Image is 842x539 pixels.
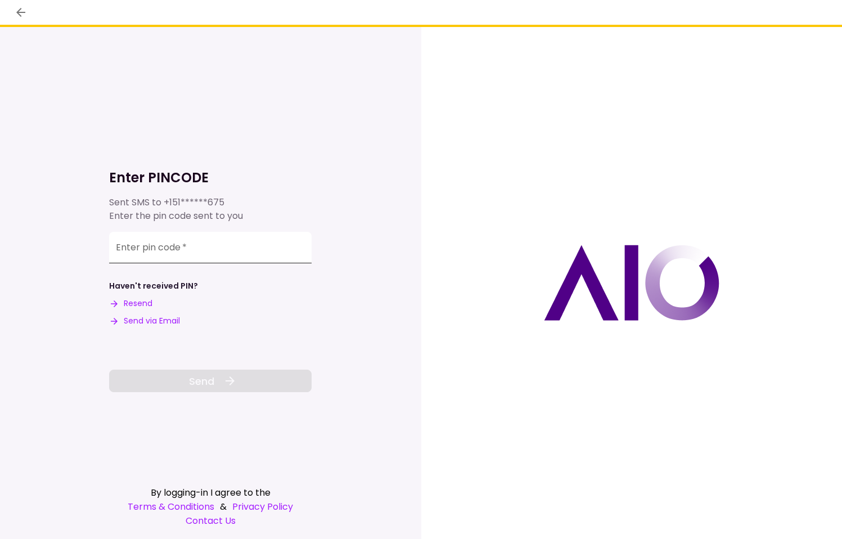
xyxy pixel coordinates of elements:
[544,245,719,321] img: AIO logo
[11,3,30,22] button: back
[109,500,312,514] div: &
[128,500,214,514] a: Terms & Conditions
[189,374,214,389] span: Send
[109,169,312,187] h1: Enter PINCODE
[109,196,312,223] div: Sent SMS to Enter the pin code sent to you
[109,280,198,292] div: Haven't received PIN?
[109,315,180,327] button: Send via Email
[109,298,152,309] button: Resend
[109,370,312,392] button: Send
[109,486,312,500] div: By logging-in I agree to the
[232,500,293,514] a: Privacy Policy
[109,514,312,528] a: Contact Us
